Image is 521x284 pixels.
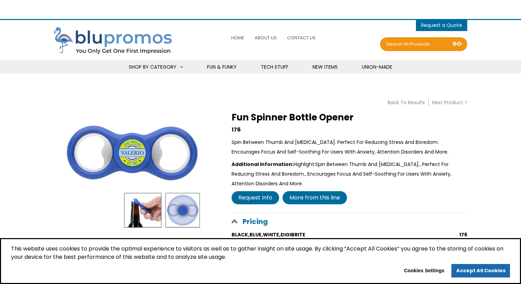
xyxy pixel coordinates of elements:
a: More from this line [283,191,347,204]
div: Product Number [459,230,467,239]
span: This website uses cookies to provide the optimal experience to visitors as well as to gather insi... [11,245,510,264]
button: Cookies Settings [399,265,449,276]
span: New Items [313,63,338,70]
img: Blupromos LLC's Logo [54,27,178,55]
a: About Us [253,30,278,45]
span: items - Cart [421,22,462,30]
span: Tech Stuff [261,63,288,70]
h6: 176 [459,230,467,239]
a: Home [229,30,246,45]
a: New Items [304,60,346,75]
span: BLACK,BLUE,WHITE,DIGIBRITE [232,231,305,238]
span: Fun Spinner Bottle Opener [232,111,354,124]
img: Fun Spinner Bottle Opener [54,112,211,270]
div: 176 [232,125,467,135]
a: Union-Made [353,60,401,75]
span: Contact Us [287,35,316,41]
span: Fun & Funky [207,63,237,70]
span: About Us [255,35,277,41]
a: allow cookies [451,264,510,278]
div: Highlight:Spin Between Thumb And [MEDICAL_DATA]., Perfect For Reducing Stress And Boredom., Encou... [232,159,467,188]
a: Fun & Funky [198,60,245,75]
span: Union-Made [362,63,392,70]
a: Request Info [232,191,279,204]
a: Tech Stuff [252,60,297,75]
a: Pricing [232,213,467,230]
button: items - Cart [421,20,462,30]
a: Next Product > [429,99,467,106]
a: Back To Results [384,99,429,106]
a: Shop By Category [120,60,192,75]
div: Spin Between Thumb And [MEDICAL_DATA]. Perfect For Reducing Stress And Boredom. Encourages Focus ... [232,137,467,157]
strong: Additional Information [232,161,294,168]
span: Home [231,35,244,41]
a: Contact Us [285,30,317,45]
span: Shop By Category [129,63,176,70]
